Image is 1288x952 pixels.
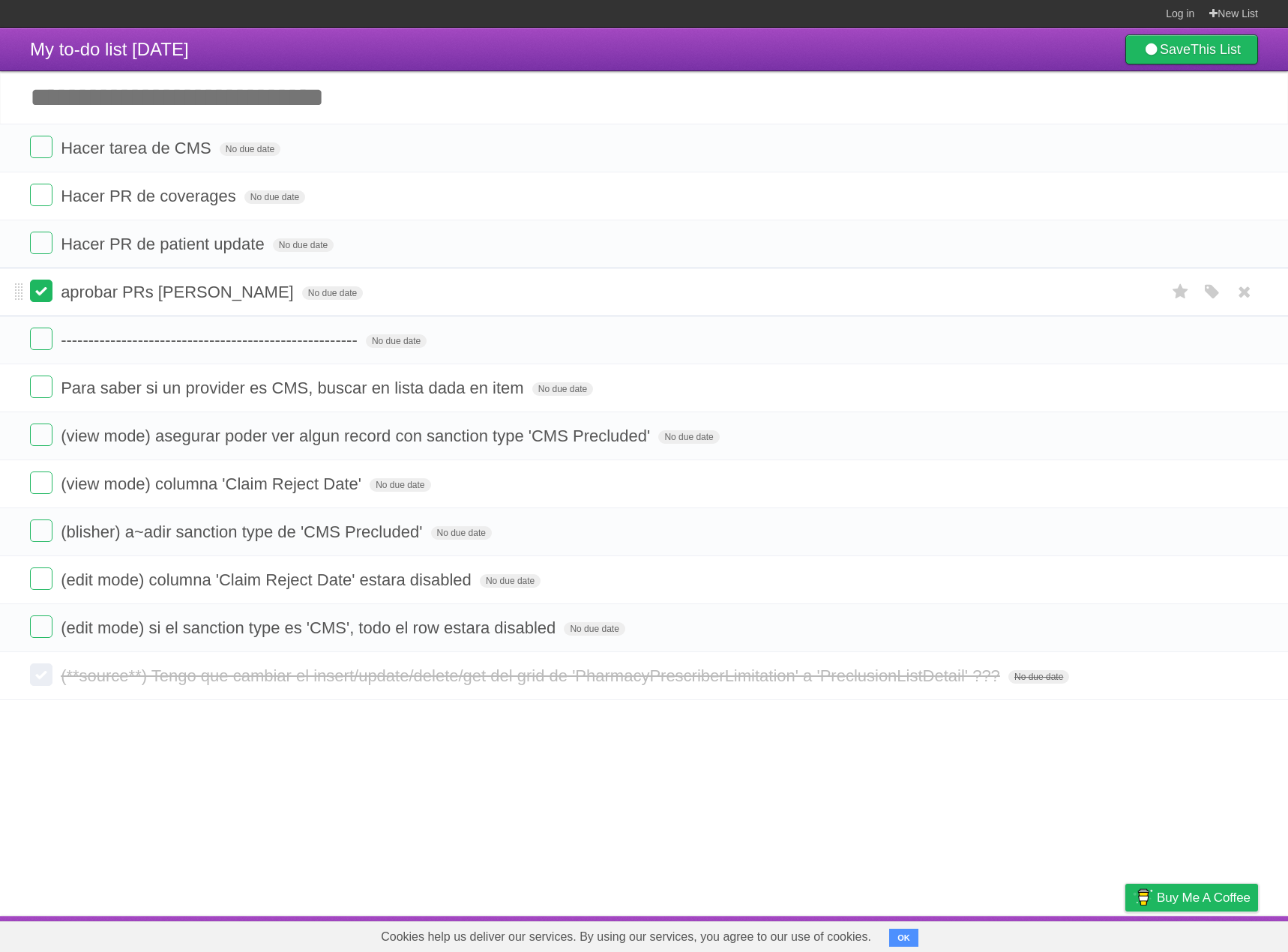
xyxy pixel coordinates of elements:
[273,238,334,252] span: No due date
[61,283,298,301] span: aprobar PRs [PERSON_NAME]
[366,334,427,348] span: No due date
[370,478,430,492] span: No due date
[30,615,52,638] label: Done
[1167,280,1195,304] label: Star task
[30,184,52,206] label: Done
[30,663,52,686] label: Done
[431,526,492,540] span: No due date
[61,522,426,541] span: (blisher) a~adir sanction type de 'CMS Precluded'
[926,920,957,948] a: About
[30,567,52,590] label: Done
[30,424,52,446] label: Done
[61,235,268,253] span: Hacer PR de patient update
[244,190,305,204] span: No due date
[1008,670,1069,684] span: No due date
[61,379,528,397] span: Para saber si un provider es CMS, buscar en lista dada en item
[480,574,541,588] span: No due date
[30,472,52,494] label: Done
[30,280,52,302] label: Done
[30,519,52,542] label: Done
[1191,42,1241,57] b: This List
[61,475,365,493] span: (view mode) columna 'Claim Reject Date'
[1157,885,1251,911] span: Buy me a coffee
[61,666,1004,685] span: (**source**) Tengo que cambiar el insert/update/delete/get del grid de 'PharmacyPrescriberLimitat...
[564,622,625,636] span: No due date
[30,376,52,398] label: Done
[61,187,240,205] span: Hacer PR de coverages
[532,382,593,396] span: No due date
[1133,885,1153,910] img: Buy me a coffee
[30,39,189,59] span: My to-do list [DATE]
[1125,34,1258,64] a: SaveThis List
[30,328,52,350] label: Done
[30,232,52,254] label: Done
[366,922,886,952] span: Cookies help us deliver our services. By using our services, you agree to our use of cookies.
[1106,920,1145,948] a: Privacy
[61,139,215,157] span: Hacer tarea de CMS
[61,570,475,589] span: (edit mode) columna 'Claim Reject Date' estara disabled
[30,136,52,158] label: Done
[889,929,918,947] button: OK
[1164,920,1258,948] a: Suggest a feature
[220,142,280,156] span: No due date
[658,430,719,444] span: No due date
[61,331,361,349] span: ------------------------------------------------------
[1055,920,1088,948] a: Terms
[61,618,559,637] span: (edit mode) si el sanction type es 'CMS', todo el row estara disabled
[61,427,654,445] span: (view mode) asegurar poder ver algun record con sanction type 'CMS Precluded'
[1125,884,1258,912] a: Buy me a coffee
[975,920,1036,948] a: Developers
[302,286,363,300] span: No due date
